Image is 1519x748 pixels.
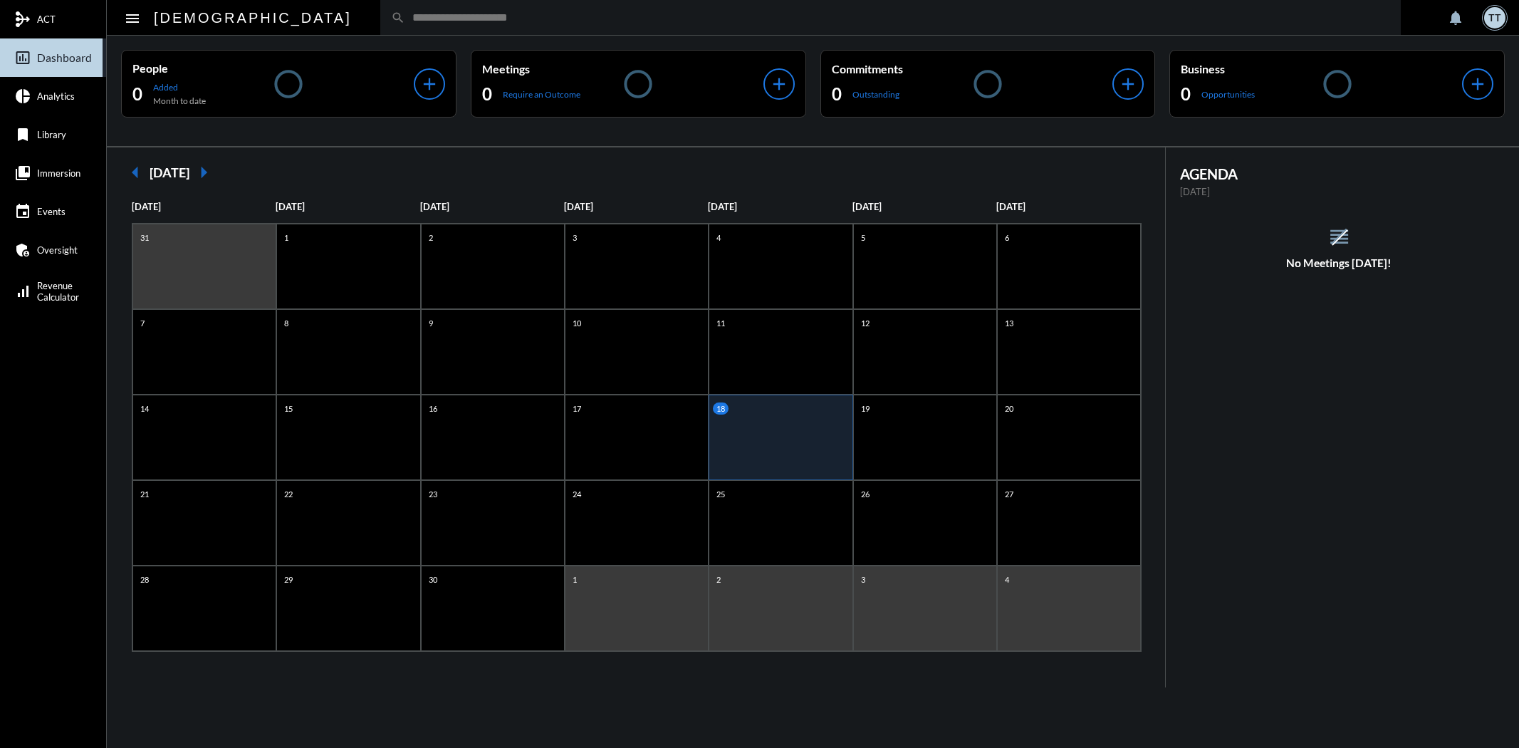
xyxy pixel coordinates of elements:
p: 17 [569,402,585,415]
p: [DATE] [132,201,276,212]
p: 22 [281,488,296,500]
p: 7 [137,317,148,329]
mat-icon: event [14,203,31,220]
span: Events [37,206,66,217]
p: 26 [857,488,873,500]
p: [DATE] [420,201,564,212]
p: 24 [569,488,585,500]
p: [DATE] [852,201,996,212]
p: 28 [137,573,152,586]
p: 1 [569,573,580,586]
p: 2 [425,232,437,244]
p: 21 [137,488,152,500]
mat-icon: arrow_left [121,158,150,187]
mat-icon: bookmark [14,126,31,143]
p: 5 [857,232,869,244]
p: 25 [713,488,729,500]
p: 30 [425,573,441,586]
span: ACT [37,14,56,25]
p: [DATE] [276,201,419,212]
h5: No Meetings [DATE]! [1166,256,1512,269]
span: Revenue Calculator [37,280,79,303]
span: Immersion [37,167,80,179]
mat-icon: collections_bookmark [14,165,31,182]
p: 31 [137,232,152,244]
div: TT [1484,7,1505,28]
p: 8 [281,317,292,329]
h2: [DATE] [150,165,189,180]
mat-icon: admin_panel_settings [14,241,31,259]
span: Dashboard [37,51,92,64]
p: 12 [857,317,873,329]
h2: [DEMOGRAPHIC_DATA] [154,6,352,29]
h2: AGENDA [1180,165,1498,182]
p: [DATE] [564,201,708,212]
p: 3 [569,232,580,244]
p: 1 [281,232,292,244]
mat-icon: insert_chart_outlined [14,49,31,66]
p: 11 [713,317,729,329]
button: Toggle sidenav [118,4,147,32]
p: 9 [425,317,437,329]
mat-icon: reorder [1327,225,1351,249]
p: 13 [1001,317,1017,329]
p: 19 [857,402,873,415]
p: 10 [569,317,585,329]
mat-icon: arrow_right [189,158,218,187]
p: 4 [1001,573,1013,586]
p: [DATE] [1180,186,1498,197]
mat-icon: mediation [14,11,31,28]
p: 4 [713,232,724,244]
p: 18 [713,402,729,415]
p: [DATE] [708,201,852,212]
span: Oversight [37,244,78,256]
p: 2 [713,573,724,586]
p: [DATE] [996,201,1140,212]
mat-icon: signal_cellular_alt [14,283,31,300]
mat-icon: pie_chart [14,88,31,105]
p: 14 [137,402,152,415]
mat-icon: search [391,11,405,25]
p: 3 [857,573,869,586]
mat-icon: Side nav toggle icon [124,10,141,27]
span: Analytics [37,90,75,102]
p: 23 [425,488,441,500]
mat-icon: notifications [1447,9,1464,26]
p: 27 [1001,488,1017,500]
p: 6 [1001,232,1013,244]
p: 29 [281,573,296,586]
p: 20 [1001,402,1017,415]
p: 15 [281,402,296,415]
span: Library [37,129,66,140]
p: 16 [425,402,441,415]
